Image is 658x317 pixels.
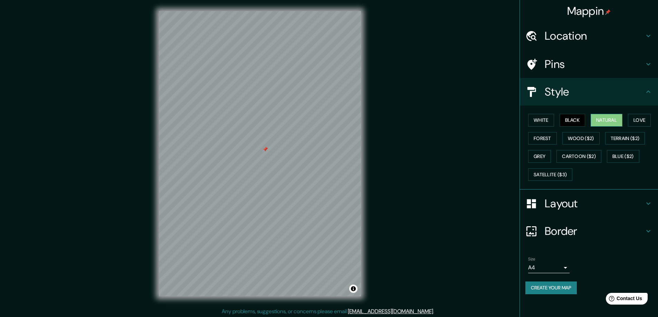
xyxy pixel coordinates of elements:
div: . [434,307,435,316]
h4: Border [545,224,644,238]
button: Black [560,114,585,127]
button: Love [628,114,651,127]
h4: Layout [545,197,644,210]
div: A4 [528,262,570,273]
iframe: Help widget launcher [597,290,650,309]
button: Toggle attribution [349,285,357,293]
button: Grey [528,150,551,163]
div: Location [520,22,658,50]
canvas: Map [159,11,361,296]
a: [EMAIL_ADDRESS][DOMAIN_NAME] [348,308,433,315]
button: Natural [591,114,622,127]
div: Border [520,217,658,245]
h4: Style [545,85,644,99]
p: Any problems, suggestions, or concerns please email . [222,307,434,316]
button: Create your map [525,281,577,294]
label: Size [528,256,535,262]
img: pin-icon.png [605,9,611,15]
button: Terrain ($2) [605,132,645,145]
h4: Mappin [567,4,611,18]
div: Layout [520,190,658,217]
button: Satellite ($3) [528,168,572,181]
button: Cartoon ($2) [556,150,601,163]
h4: Location [545,29,644,43]
button: Blue ($2) [607,150,639,163]
button: Wood ($2) [562,132,600,145]
h4: Pins [545,57,644,71]
div: . [435,307,437,316]
div: Pins [520,50,658,78]
button: Forest [528,132,557,145]
div: Style [520,78,658,106]
button: White [528,114,554,127]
